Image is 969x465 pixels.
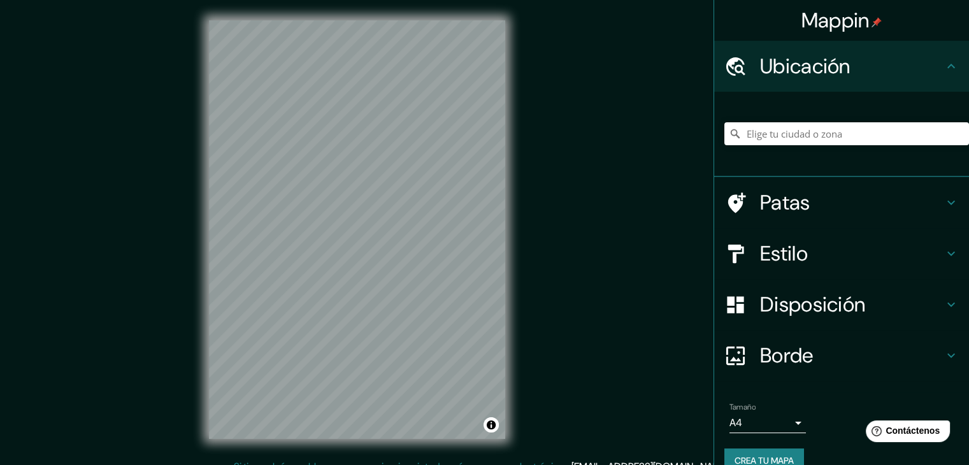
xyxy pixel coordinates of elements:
div: Patas [714,177,969,228]
button: Activar o desactivar atribución [484,417,499,433]
font: Ubicación [760,53,851,80]
input: Elige tu ciudad o zona [724,122,969,145]
font: Borde [760,342,814,369]
div: Estilo [714,228,969,279]
div: A4 [729,413,806,433]
iframe: Lanzador de widgets de ayuda [856,415,955,451]
div: Disposición [714,279,969,330]
font: Mappin [801,7,870,34]
div: Ubicación [714,41,969,92]
canvas: Mapa [209,20,505,439]
font: Disposición [760,291,865,318]
img: pin-icon.png [872,17,882,27]
div: Borde [714,330,969,381]
font: A4 [729,416,742,429]
font: Tamaño [729,402,756,412]
font: Estilo [760,240,808,267]
font: Patas [760,189,810,216]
